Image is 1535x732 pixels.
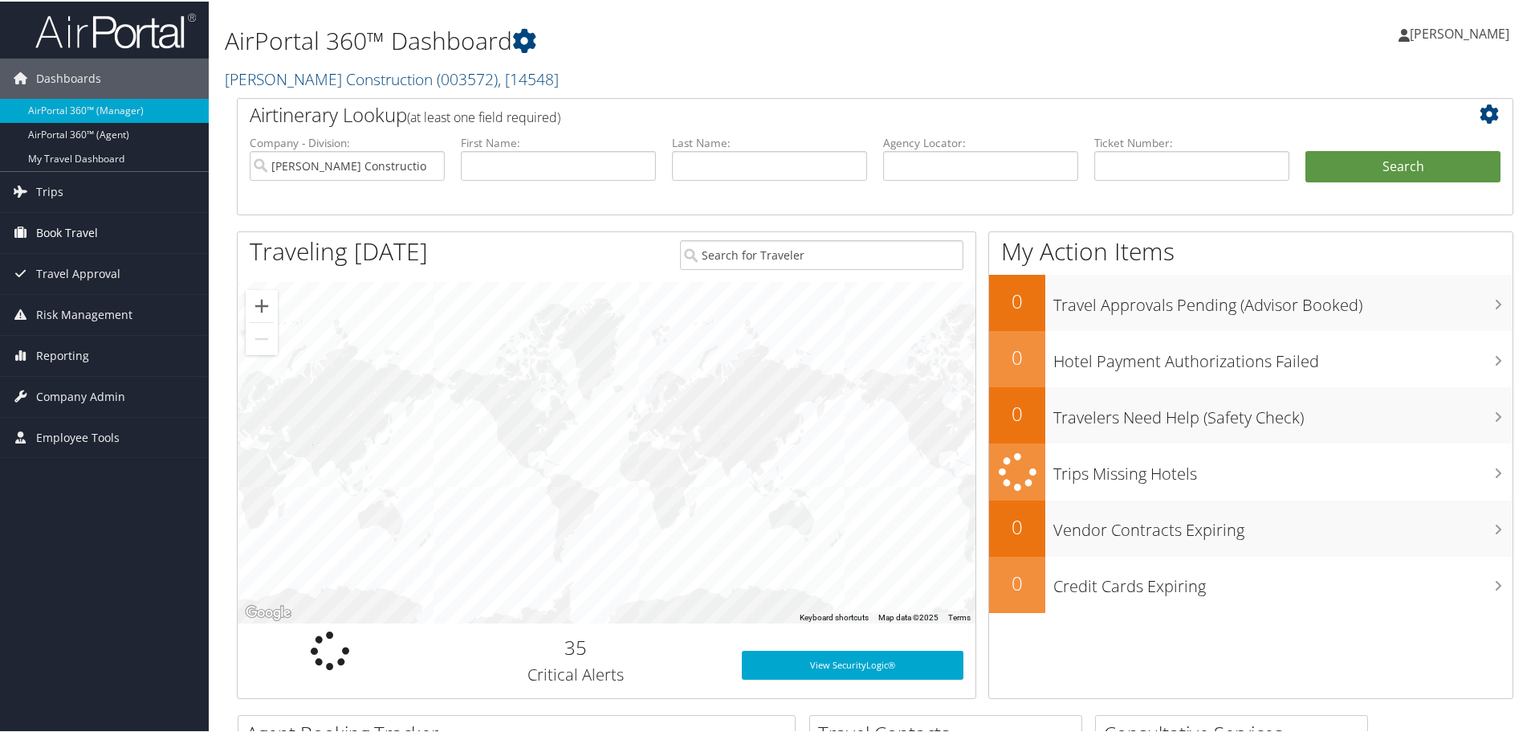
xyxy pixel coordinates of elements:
[1053,566,1513,596] h3: Credit Cards Expiring
[36,375,125,415] span: Company Admin
[672,133,867,149] label: Last Name:
[989,568,1045,595] h2: 0
[1305,149,1500,182] button: Search
[434,632,718,660] h2: 35
[498,67,559,88] span: , [ 14548 ]
[883,133,1078,149] label: Agency Locator:
[36,170,63,211] span: Trips
[1094,133,1289,149] label: Ticket Number:
[36,252,120,292] span: Travel Approval
[461,133,656,149] label: First Name:
[1399,8,1525,56] a: [PERSON_NAME]
[1053,397,1513,427] h3: Travelers Need Help (Safety Check)
[989,555,1513,611] a: 0Credit Cards Expiring
[989,399,1045,426] h2: 0
[989,342,1045,370] h2: 0
[246,321,278,354] button: Zoom out
[250,133,445,149] label: Company - Division:
[36,57,101,97] span: Dashboards
[250,233,428,267] h1: Traveling [DATE]
[989,233,1513,267] h1: My Action Items
[437,67,498,88] span: ( 003572 )
[35,10,196,48] img: airportal-logo.png
[225,22,1092,56] h1: AirPortal 360™ Dashboard
[1410,23,1509,41] span: [PERSON_NAME]
[1053,509,1513,540] h3: Vendor Contracts Expiring
[242,601,295,622] img: Google
[989,386,1513,442] a: 0Travelers Need Help (Safety Check)
[1053,341,1513,371] h3: Hotel Payment Authorizations Failed
[1053,284,1513,315] h3: Travel Approvals Pending (Advisor Booked)
[36,416,120,456] span: Employee Tools
[36,211,98,251] span: Book Travel
[989,442,1513,499] a: Trips Missing Hotels
[36,334,89,374] span: Reporting
[948,611,971,620] a: Terms (opens in new tab)
[989,286,1045,313] h2: 0
[407,107,560,125] span: (at least one field required)
[989,273,1513,329] a: 0Travel Approvals Pending (Advisor Booked)
[225,67,559,88] a: [PERSON_NAME] Construction
[1053,453,1513,484] h3: Trips Missing Hotels
[36,293,132,333] span: Risk Management
[989,512,1045,539] h2: 0
[242,601,295,622] a: Open this area in Google Maps (opens a new window)
[250,100,1395,127] h2: Airtinerary Lookup
[246,288,278,321] button: Zoom in
[680,239,963,268] input: Search for Traveler
[878,611,939,620] span: Map data ©2025
[989,499,1513,555] a: 0Vendor Contracts Expiring
[434,662,718,685] h3: Critical Alerts
[800,611,869,622] button: Keyboard shortcuts
[989,329,1513,386] a: 0Hotel Payment Authorizations Failed
[742,649,963,678] a: View SecurityLogic®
